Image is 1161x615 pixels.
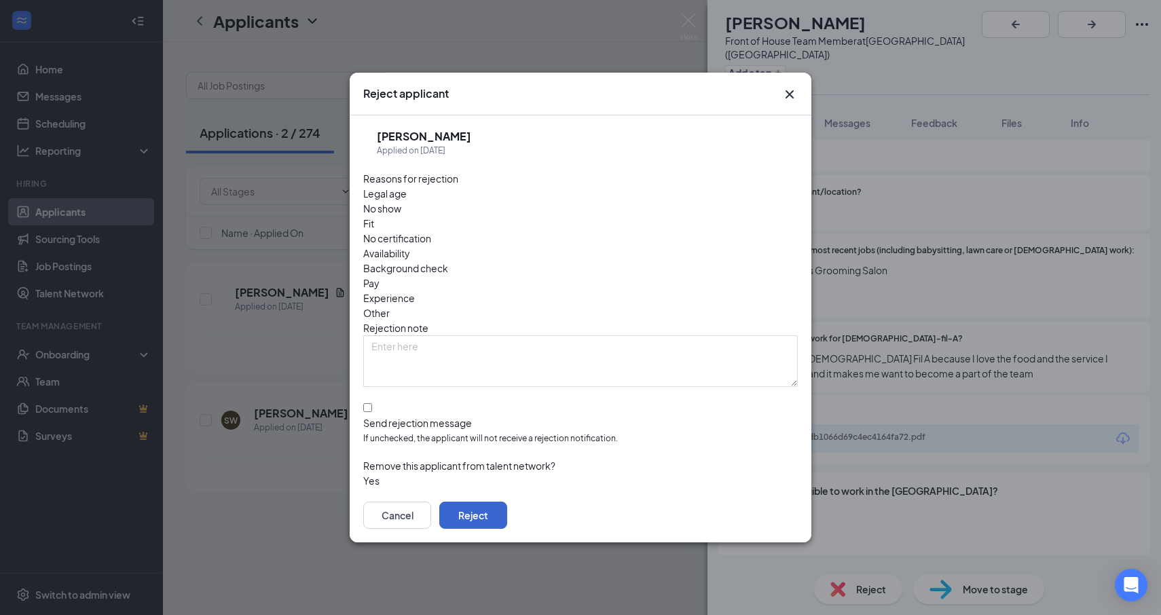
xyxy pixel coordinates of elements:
span: Rejection note [363,322,428,334]
h5: [PERSON_NAME] [377,129,471,144]
span: No show [363,201,401,216]
div: Open Intercom Messenger [1115,569,1147,601]
span: Legal age [363,186,407,201]
button: Cancel [363,502,431,529]
span: Background check [363,261,448,276]
button: Reject [439,502,507,529]
span: If unchecked, the applicant will not receive a rejection notification. [363,432,798,445]
span: Other [363,305,390,320]
span: Experience [363,291,415,305]
h3: Reject applicant [363,86,449,101]
span: Remove this applicant from talent network? [363,460,555,472]
div: Send rejection message [363,416,798,430]
span: Yes [363,473,380,488]
span: Availability [363,246,410,261]
span: Fit [363,216,374,231]
span: Reasons for rejection [363,172,458,185]
svg: Cross [781,86,798,102]
input: Send rejection messageIf unchecked, the applicant will not receive a rejection notification. [363,403,372,412]
span: No certification [363,231,431,246]
div: Applied on [DATE] [377,144,471,157]
span: Pay [363,276,380,291]
button: Close [781,86,798,102]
